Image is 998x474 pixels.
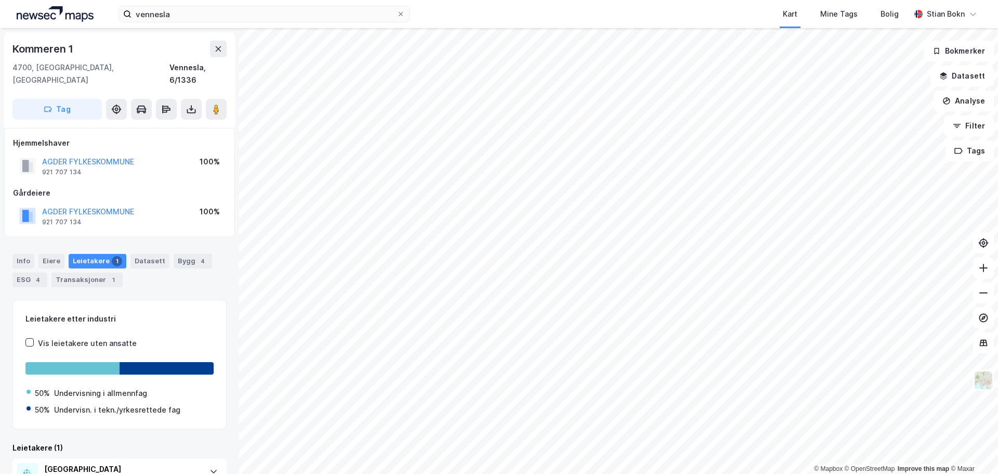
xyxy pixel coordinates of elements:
[174,254,212,268] div: Bygg
[946,424,998,474] iframe: Chat Widget
[198,256,208,266] div: 4
[200,156,220,168] div: 100%
[930,66,994,86] button: Datasett
[38,254,64,268] div: Eiere
[35,387,50,400] div: 50%
[845,465,895,472] a: OpenStreetMap
[54,404,180,416] div: Undervisn. i tekn./yrkesrettede fag
[200,206,220,218] div: 100%
[38,337,137,350] div: Vis leietakere uten ansatte
[35,404,50,416] div: 50%
[934,91,994,111] button: Analyse
[881,8,899,20] div: Bolig
[25,313,214,325] div: Leietakere etter industri
[54,387,147,400] div: Undervisning i allmennfag
[944,116,994,136] button: Filter
[12,442,227,454] div: Leietakere (1)
[13,187,226,199] div: Gårdeiere
[51,273,123,287] div: Transaksjoner
[783,8,797,20] div: Kart
[12,273,47,287] div: ESG
[814,465,843,472] a: Mapbox
[130,254,169,268] div: Datasett
[13,137,226,149] div: Hjemmelshaver
[42,168,82,176] div: 921 707 134
[12,254,34,268] div: Info
[17,6,94,22] img: logo.a4113a55bc3d86da70a041830d287a7e.svg
[69,254,126,268] div: Leietakere
[169,61,227,86] div: Vennesla, 6/1336
[12,41,75,57] div: Kommeren 1
[33,275,43,285] div: 4
[924,41,994,61] button: Bokmerker
[12,99,102,120] button: Tag
[108,275,119,285] div: 1
[927,8,965,20] div: Stian Bokn
[132,6,397,22] input: Søk på adresse, matrikkel, gårdeiere, leietakere eller personer
[12,61,169,86] div: 4700, [GEOGRAPHIC_DATA], [GEOGRAPHIC_DATA]
[974,370,993,390] img: Z
[820,8,858,20] div: Mine Tags
[946,140,994,161] button: Tags
[946,424,998,474] div: Kontrollprogram for chat
[898,465,949,472] a: Improve this map
[112,256,122,266] div: 1
[42,218,82,226] div: 921 707 134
